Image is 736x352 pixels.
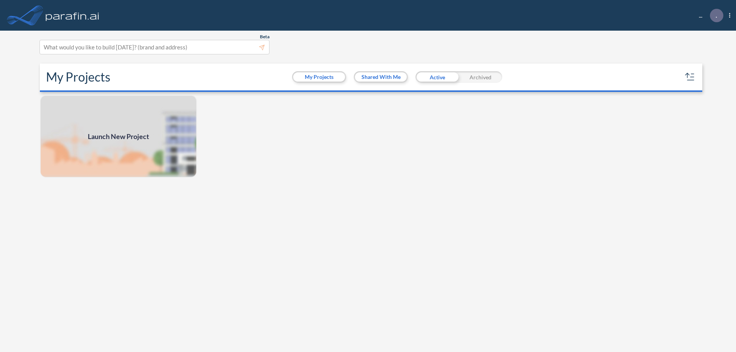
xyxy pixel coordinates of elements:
[293,72,345,82] button: My Projects
[684,71,696,83] button: sort
[355,72,407,82] button: Shared With Me
[46,70,110,84] h2: My Projects
[40,95,197,178] a: Launch New Project
[687,9,730,22] div: ...
[260,34,269,40] span: Beta
[459,71,502,83] div: Archived
[40,95,197,178] img: add
[44,8,101,23] img: logo
[416,71,459,83] div: Active
[716,12,717,19] p: .
[88,131,149,142] span: Launch New Project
